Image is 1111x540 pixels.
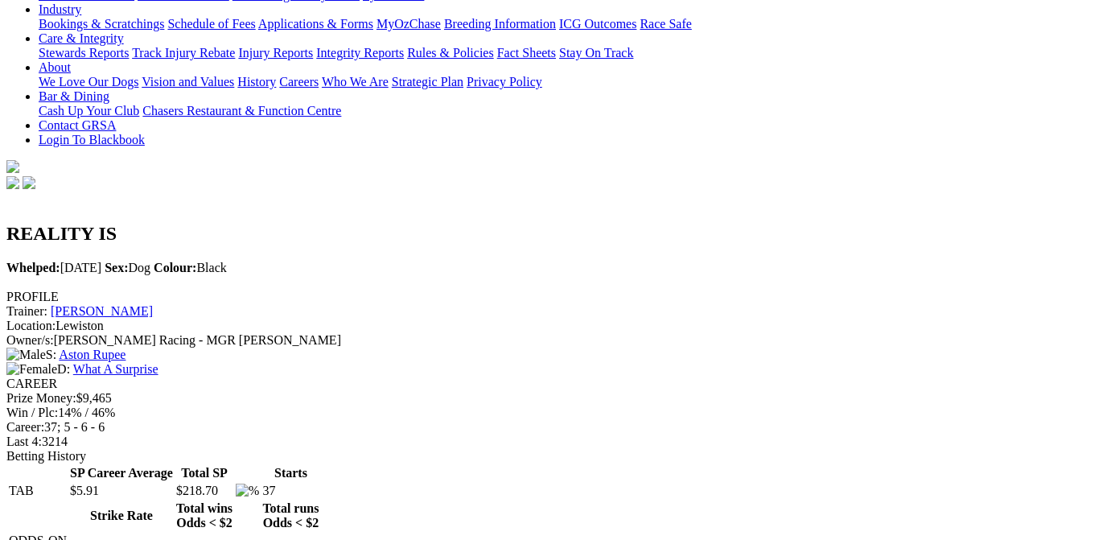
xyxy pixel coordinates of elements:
h2: REALITY IS [6,223,1105,245]
a: [PERSON_NAME] [51,304,153,318]
a: Track Injury Rebate [132,46,235,60]
a: Care & Integrity [39,31,124,45]
span: D: [6,362,70,376]
td: TAB [8,483,68,499]
div: Lewiston [6,319,1105,333]
div: Bar & Dining [39,104,1105,118]
td: 37 [261,483,319,499]
div: $9,465 [6,391,1105,406]
a: Breeding Information [444,17,556,31]
img: % [236,484,259,498]
div: Care & Integrity [39,46,1105,60]
a: Schedule of Fees [167,17,255,31]
a: What A Surprise [73,362,158,376]
a: Rules & Policies [407,46,494,60]
a: Contact GRSA [39,118,116,132]
span: Prize Money: [6,391,76,405]
a: Injury Reports [238,46,313,60]
a: MyOzChase [377,17,441,31]
a: Aston Rupee [59,348,126,361]
div: About [39,75,1105,89]
b: Sex: [105,261,128,274]
a: Chasers Restaurant & Function Centre [142,104,341,117]
a: Bar & Dining [39,89,109,103]
div: 3214 [6,435,1105,449]
a: Cash Up Your Club [39,104,139,117]
span: Owner/s: [6,333,54,347]
img: facebook.svg [6,176,19,189]
span: Last 4: [6,435,42,448]
span: Location: [6,319,56,332]
th: Starts [261,465,319,481]
b: Whelped: [6,261,60,274]
a: Integrity Reports [316,46,404,60]
a: Stewards Reports [39,46,129,60]
span: Trainer: [6,304,47,318]
span: Dog [105,261,150,274]
span: Career: [6,420,44,434]
div: 37; 5 - 6 - 6 [6,420,1105,435]
a: Who We Are [322,75,389,89]
a: Applications & Forms [258,17,373,31]
th: Total wins Odds < $2 [175,501,233,531]
a: Careers [279,75,319,89]
td: $218.70 [175,483,233,499]
a: Industry [39,2,81,16]
a: Vision and Values [142,75,234,89]
th: SP Career Average [69,465,174,481]
a: Stay On Track [559,46,633,60]
span: Black [154,261,227,274]
a: Bookings & Scratchings [39,17,164,31]
span: S: [6,348,56,361]
a: Fact Sheets [497,46,556,60]
b: Colour: [154,261,196,274]
span: Win / Plc: [6,406,58,419]
th: Strike Rate [69,501,174,531]
a: History [237,75,276,89]
a: ICG Outcomes [559,17,636,31]
a: Race Safe [640,17,691,31]
span: [DATE] [6,261,101,274]
img: logo-grsa-white.png [6,160,19,173]
div: Industry [39,17,1105,31]
td: $5.91 [69,483,174,499]
a: Strategic Plan [392,75,463,89]
a: We Love Our Dogs [39,75,138,89]
img: Female [6,362,57,377]
th: Total SP [175,465,233,481]
div: [PERSON_NAME] Racing - MGR [PERSON_NAME] [6,333,1105,348]
div: PROFILE [6,290,1105,304]
th: Total runs Odds < $2 [261,501,319,531]
div: Betting History [6,449,1105,464]
img: Male [6,348,46,362]
div: 14% / 46% [6,406,1105,420]
a: About [39,60,71,74]
a: Login To Blackbook [39,133,145,146]
div: CAREER [6,377,1105,391]
a: Privacy Policy [467,75,542,89]
img: twitter.svg [23,176,35,189]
